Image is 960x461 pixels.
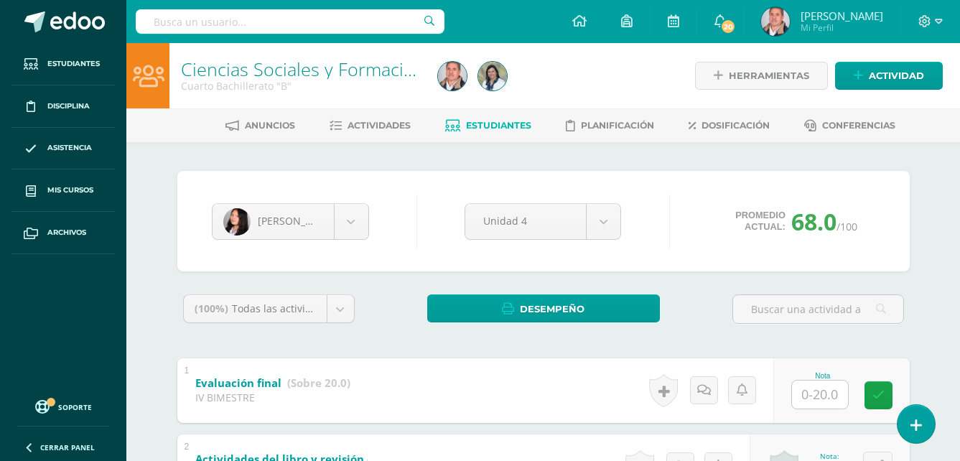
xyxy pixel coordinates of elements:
a: Unidad 4 [465,204,620,239]
a: Anuncios [225,114,295,137]
a: (100%)Todas las actividades de esta unidad [184,295,354,322]
span: 68.0 [791,206,836,237]
a: Estudiantes [11,43,115,85]
input: 0-20.0 [792,381,848,409]
span: 20 [720,19,736,34]
img: 4009f0d9a889b3ad38450f21ec5f8f22.png [223,208,251,236]
span: Promedio actual: [735,210,786,233]
a: Evaluación final (Sobre 20.0) [195,372,350,395]
span: Archivos [47,227,86,238]
img: ddd9173603c829309f2e28ae9f8beb11.png [478,62,507,90]
strong: (Sobre 20.0) [287,376,350,390]
span: Estudiantes [466,120,531,131]
a: Desempeño [427,294,660,322]
input: Buscar una actividad aquí... [733,295,903,323]
a: Asistencia [11,128,115,170]
a: Soporte [17,396,109,416]
h1: Ciencias Sociales y Formación Ciudadana 4 [181,59,421,79]
img: c96a423fd71b76c16867657e46671b28.png [761,7,790,36]
span: Estudiantes [47,58,100,70]
span: Mi Perfil [801,22,883,34]
span: Herramientas [729,62,809,89]
a: Actividades [330,114,411,137]
span: Planificación [581,120,654,131]
span: Todas las actividades de esta unidad [232,302,410,315]
a: Disciplina [11,85,115,128]
a: Conferencias [804,114,895,137]
span: Desempeño [520,296,584,322]
span: Anuncios [245,120,295,131]
span: Cerrar panel [40,442,95,452]
span: Asistencia [47,142,92,154]
span: Actividad [869,62,924,89]
a: Mis cursos [11,169,115,212]
span: Mis cursos [47,185,93,196]
div: IV BIMESTRE [195,391,350,404]
div: Nota: [812,451,847,461]
span: Soporte [58,402,92,412]
a: Dosificación [689,114,770,137]
a: [PERSON_NAME] [213,204,368,239]
span: Dosificación [702,120,770,131]
a: Ciencias Sociales y Formación Ciudadana 4 [181,57,532,81]
span: Conferencias [822,120,895,131]
span: Unidad 4 [483,204,568,238]
span: [PERSON_NAME] [258,214,338,228]
span: (100%) [195,302,228,315]
a: Herramientas [695,62,828,90]
span: Actividades [348,120,411,131]
a: Actividad [835,62,943,90]
a: Planificación [566,114,654,137]
a: Estudiantes [445,114,531,137]
b: Evaluación final [195,376,281,390]
div: Cuarto Bachillerato 'B' [181,79,421,93]
a: Archivos [11,212,115,254]
span: Disciplina [47,101,90,112]
div: Nota [791,372,854,380]
img: c96a423fd71b76c16867657e46671b28.png [438,62,467,90]
span: [PERSON_NAME] [801,9,883,23]
input: Busca un usuario... [136,9,444,34]
span: /100 [836,220,857,233]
